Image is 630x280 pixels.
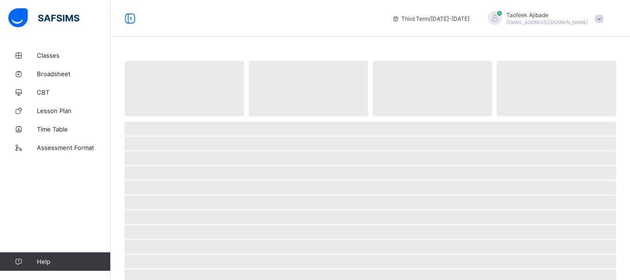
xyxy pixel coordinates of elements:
[37,125,111,133] span: Time Table
[37,89,111,96] span: CBT
[125,196,616,209] span: ‌
[37,107,111,114] span: Lesson Plan
[125,210,616,224] span: ‌
[125,122,616,136] span: ‌
[506,12,588,18] span: Taofeek Ajibade
[37,52,111,59] span: Classes
[506,19,588,25] span: [EMAIL_ADDRESS][DOMAIN_NAME]
[479,11,608,26] div: TaofeekAjibade
[392,15,470,22] span: session/term information
[125,255,616,268] span: ‌
[125,137,616,150] span: ‌
[125,240,616,254] span: ‌
[125,166,616,180] span: ‌
[125,181,616,195] span: ‌
[497,61,616,116] span: ‌
[37,258,110,265] span: Help
[249,61,368,116] span: ‌
[8,8,79,28] img: safsims
[37,70,111,77] span: Broadsheet
[125,61,244,116] span: ‌
[37,144,111,151] span: Assessment Format
[125,151,616,165] span: ‌
[125,225,616,239] span: ‌
[373,61,492,116] span: ‌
